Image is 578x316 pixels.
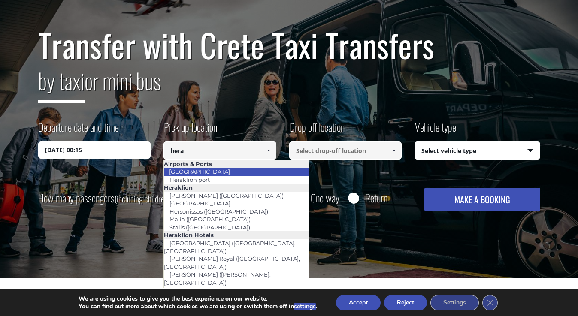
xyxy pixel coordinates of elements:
[164,190,289,202] a: [PERSON_NAME] ([GEOGRAPHIC_DATA])
[38,120,119,141] label: Departure date and time
[38,188,175,209] label: How many passengers ?
[289,141,402,160] input: Select drop-off location
[163,141,276,160] input: Select pickup location
[164,221,256,233] a: Stalis ([GEOGRAPHIC_DATA])
[415,120,456,141] label: Vehicle type
[164,174,215,186] a: Heraklion port
[164,160,309,168] li: Airports & Ports
[164,197,236,209] a: [GEOGRAPHIC_DATA]
[164,231,309,239] li: Heraklion Hotels
[79,295,317,303] p: We are using cookies to give you the best experience on our website.
[261,141,275,160] a: Show All Items
[336,295,381,310] button: Accept
[115,192,170,205] small: (including children)
[311,193,339,203] label: One way
[38,27,540,63] h1: Transfer with Crete Taxi Transfers
[164,253,300,272] a: [PERSON_NAME] Royal ([GEOGRAPHIC_DATA], [GEOGRAPHIC_DATA])
[415,142,540,160] span: Select vehicle type
[164,268,271,288] a: [PERSON_NAME] ([PERSON_NAME], [GEOGRAPHIC_DATA])
[38,64,85,103] span: by taxi
[289,120,345,141] label: Drop off location
[79,303,317,310] p: You can find out more about which cookies we are using or switch them off in .
[384,295,427,310] button: Reject
[164,213,256,225] a: Malia ([GEOGRAPHIC_DATA])
[38,63,540,109] h2: or mini bus
[164,184,309,191] li: Heraklion
[424,188,540,211] button: MAKE A BOOKING
[164,237,296,257] a: [GEOGRAPHIC_DATA] ([GEOGRAPHIC_DATA], [GEOGRAPHIC_DATA])
[164,205,274,217] a: Hersonissos ([GEOGRAPHIC_DATA])
[365,193,387,203] label: Return
[430,295,479,310] button: Settings
[482,295,498,310] button: Close GDPR Cookie Banner
[387,141,401,160] a: Show All Items
[163,120,217,141] label: Pick up location
[163,166,236,178] a: [GEOGRAPHIC_DATA]
[294,303,316,310] button: settings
